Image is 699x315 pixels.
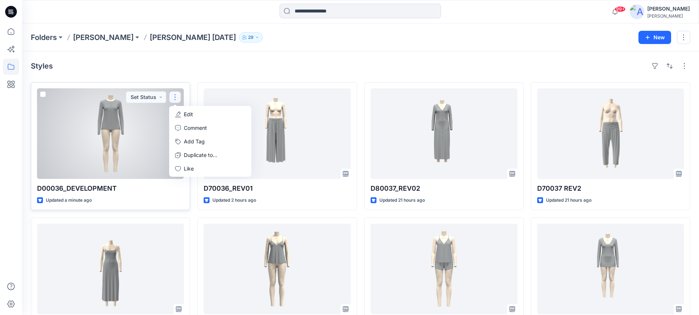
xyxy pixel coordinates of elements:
[248,33,254,41] p: 29
[371,183,517,194] p: D80037_REV02
[537,224,684,314] a: D30036_DEV
[647,13,690,19] div: [PERSON_NAME]
[371,88,517,179] a: D80037_REV02
[171,135,250,148] button: Add Tag
[31,32,57,43] a: Folders
[371,224,517,314] a: D10035_DEV_REV3
[184,124,207,132] p: Comment
[171,107,250,121] a: Edit
[204,224,350,314] a: D10037_REV2
[73,32,134,43] a: [PERSON_NAME]
[37,224,184,314] a: D00037_REV2
[647,4,690,13] div: [PERSON_NAME]
[204,88,350,179] a: D70036_REV01
[537,88,684,179] a: D70037 REV2
[31,62,53,70] h4: Styles
[184,165,194,172] p: Like
[239,32,263,43] button: 29
[537,183,684,194] p: D70037 REV2
[204,183,350,194] p: D70036_REV01
[615,6,626,12] span: 99+
[630,4,644,19] img: avatar
[546,197,591,204] p: Updated 21 hours ago
[37,88,184,179] a: D00036_DEVELOPMENT
[184,110,193,118] p: Edit
[37,183,184,194] p: D00036_DEVELOPMENT
[150,32,236,43] p: [PERSON_NAME] [DATE]
[212,197,256,204] p: Updated 2 hours ago
[46,197,92,204] p: Updated a minute ago
[379,197,425,204] p: Updated 21 hours ago
[638,31,671,44] button: New
[184,151,217,159] p: Duplicate to...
